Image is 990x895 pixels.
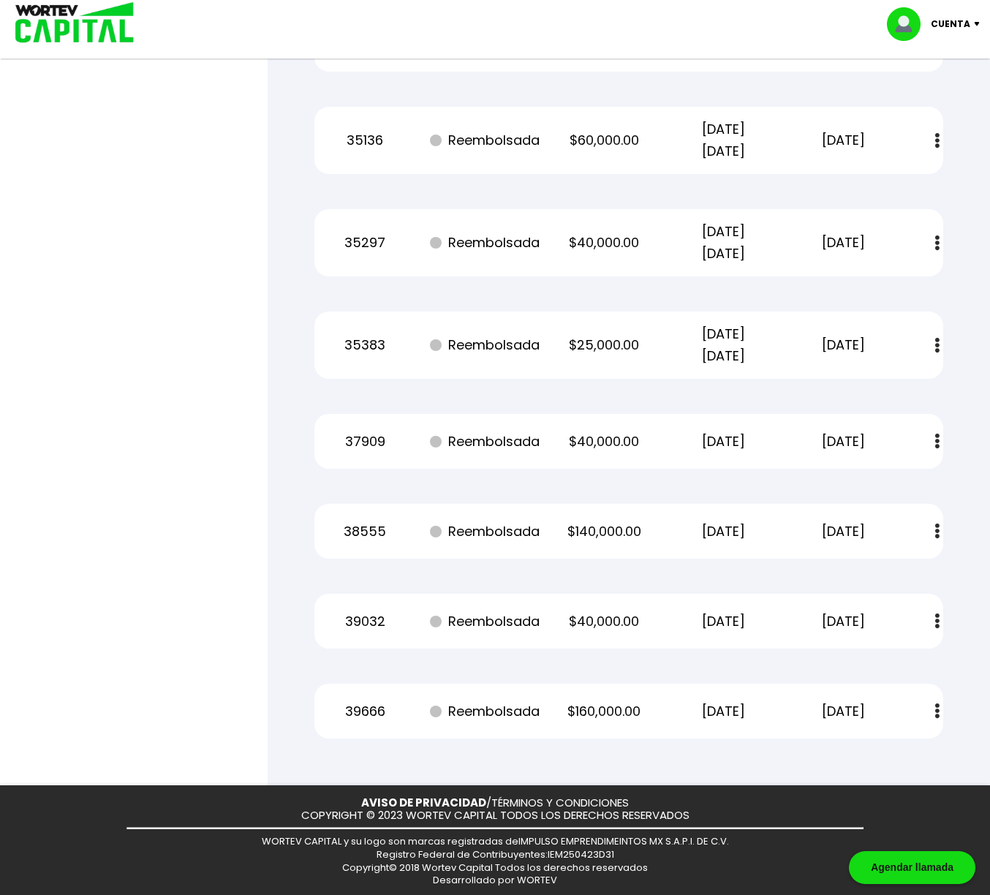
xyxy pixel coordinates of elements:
[673,700,774,722] p: [DATE]
[262,834,729,848] span: WORTEV CAPITAL y su logo son marcas registradas de IMPULSO EMPRENDIMEINTOS MX S.A.P.I. DE C.V.
[491,795,629,810] a: TÉRMINOS Y CONDICIONES
[377,847,614,861] span: Registro Federal de Contribuyentes: IEM250423D31
[434,611,535,632] p: Reembolsada
[673,118,774,162] p: [DATE] [DATE]
[887,7,931,41] img: profile-image
[673,323,774,367] p: [DATE] [DATE]
[553,334,654,356] p: $25,000.00
[793,232,893,254] p: [DATE]
[361,795,486,810] a: AVISO DE PRIVACIDAD
[434,700,535,722] p: Reembolsada
[553,232,654,254] p: $40,000.00
[793,334,893,356] p: [DATE]
[673,611,774,632] p: [DATE]
[342,861,648,875] span: Copyright© 2018 Wortev Capital Todos los derechos reservados
[553,700,654,722] p: $160,000.00
[673,221,774,265] p: [DATE] [DATE]
[553,521,654,543] p: $140,000.00
[314,611,415,632] p: 39032
[793,129,893,151] p: [DATE]
[434,129,535,151] p: Reembolsada
[314,334,415,356] p: 35383
[434,431,535,453] p: Reembolsada
[314,129,415,151] p: 35136
[931,13,970,35] p: Cuenta
[314,232,415,254] p: 35297
[433,873,557,887] span: Desarrollado por WORTEV
[361,797,629,809] p: /
[849,851,975,884] div: Agendar llamada
[553,431,654,453] p: $40,000.00
[553,129,654,151] p: $60,000.00
[793,611,893,632] p: [DATE]
[673,431,774,453] p: [DATE]
[793,521,893,543] p: [DATE]
[314,431,415,453] p: 37909
[673,521,774,543] p: [DATE]
[434,232,535,254] p: Reembolsada
[434,521,535,543] p: Reembolsada
[793,431,893,453] p: [DATE]
[301,809,689,822] p: COPYRIGHT © 2023 WORTEV CAPITAL TODOS LOS DERECHOS RESERVADOS
[434,334,535,356] p: Reembolsada
[314,521,415,543] p: 38555
[553,611,654,632] p: $40,000.00
[793,700,893,722] p: [DATE]
[970,22,990,26] img: icon-down
[314,700,415,722] p: 39666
